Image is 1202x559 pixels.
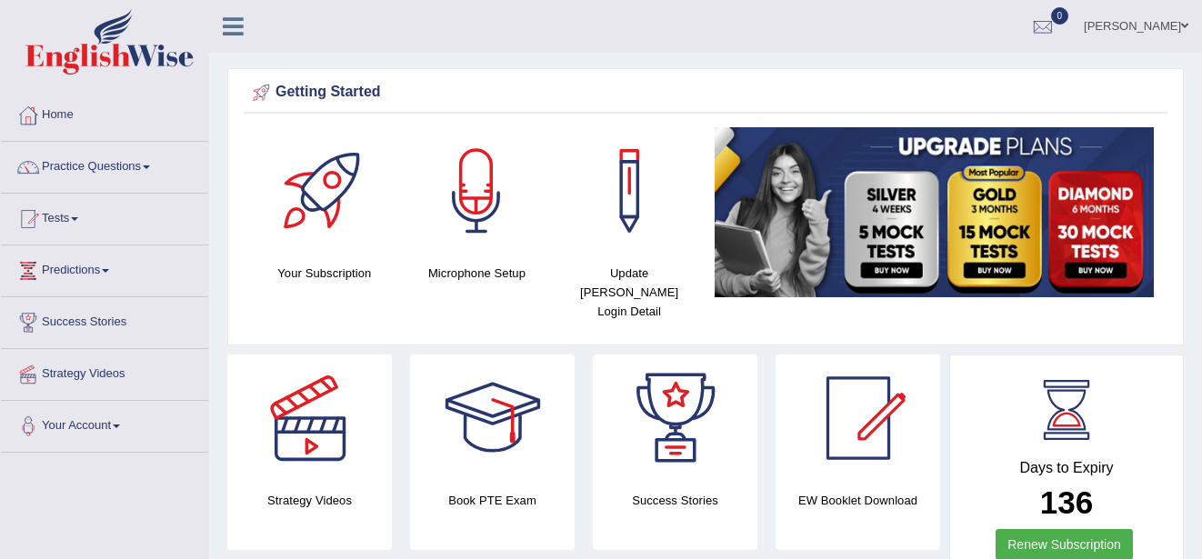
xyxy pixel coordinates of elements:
[1,194,208,239] a: Tests
[410,491,575,510] h4: Book PTE Exam
[593,491,757,510] h4: Success Stories
[1,90,208,135] a: Home
[1,297,208,343] a: Success Stories
[1,142,208,187] a: Practice Questions
[227,491,392,510] h4: Strategy Videos
[715,127,1154,297] img: small5.jpg
[776,491,940,510] h4: EW Booklet Download
[1,401,208,446] a: Your Account
[1040,484,1093,520] b: 136
[257,264,392,283] h4: Your Subscription
[562,264,696,321] h4: Update [PERSON_NAME] Login Detail
[1,245,208,291] a: Predictions
[1,349,208,394] a: Strategy Videos
[410,264,545,283] h4: Microphone Setup
[248,79,1163,106] div: Getting Started
[1051,7,1069,25] span: 0
[970,460,1163,476] h4: Days to Expiry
